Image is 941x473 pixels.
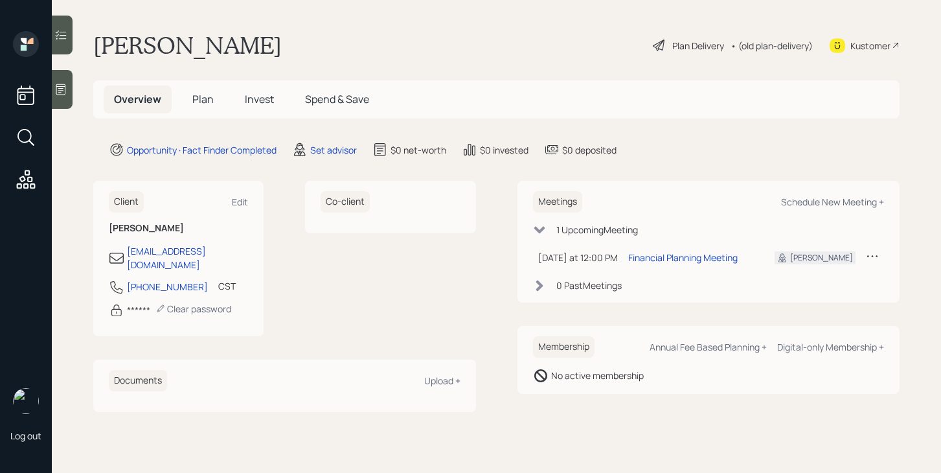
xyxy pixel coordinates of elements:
[731,39,813,52] div: • (old plan-delivery)
[109,223,248,234] h6: [PERSON_NAME]
[556,279,622,292] div: 0 Past Meeting s
[650,341,767,353] div: Annual Fee Based Planning +
[109,370,167,391] h6: Documents
[155,303,231,315] div: Clear password
[777,341,884,353] div: Digital-only Membership +
[310,143,357,157] div: Set advisor
[533,191,582,213] h6: Meetings
[109,191,144,213] h6: Client
[628,251,738,264] div: Financial Planning Meeting
[533,336,595,358] h6: Membership
[114,92,161,106] span: Overview
[93,31,282,60] h1: [PERSON_NAME]
[790,252,853,264] div: [PERSON_NAME]
[850,39,890,52] div: Kustomer
[192,92,214,106] span: Plan
[13,388,39,414] img: michael-russo-headshot.png
[232,196,248,208] div: Edit
[551,369,644,382] div: No active membership
[781,196,884,208] div: Schedule New Meeting +
[245,92,274,106] span: Invest
[480,143,528,157] div: $0 invested
[305,92,369,106] span: Spend & Save
[672,39,724,52] div: Plan Delivery
[562,143,617,157] div: $0 deposited
[218,279,236,293] div: CST
[127,280,208,294] div: [PHONE_NUMBER]
[127,244,248,271] div: [EMAIL_ADDRESS][DOMAIN_NAME]
[10,430,41,442] div: Log out
[127,143,277,157] div: Opportunity · Fact Finder Completed
[556,223,638,236] div: 1 Upcoming Meeting
[391,143,446,157] div: $0 net-worth
[321,191,370,213] h6: Co-client
[538,251,618,264] div: [DATE] at 12:00 PM
[424,375,460,387] div: Upload +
